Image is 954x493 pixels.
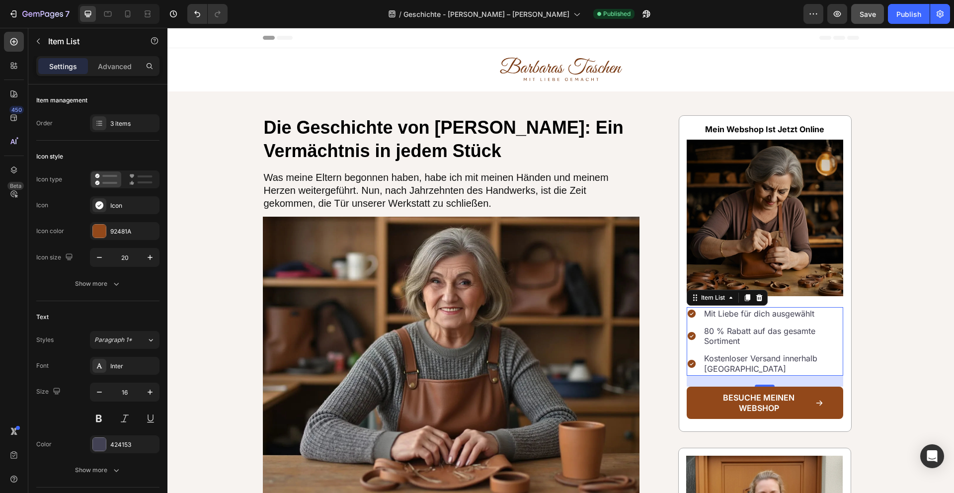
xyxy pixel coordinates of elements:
span: / [399,9,401,19]
button: Save [851,4,884,24]
img: gempages_584529722579354378-51fc0b0a-c017-4f70-9e07-58b8d58ac2a1.webp [519,112,676,268]
div: 92481A [110,227,157,236]
div: Show more [75,279,121,289]
div: Icon type [36,175,62,184]
div: 424153 [110,440,157,449]
div: Styles [36,335,54,344]
div: Item List [532,265,559,274]
p: Besuche meinen Webshop [539,365,644,386]
h3: Was meine Eltern begonnen haben, habe ich mit meinen Händen und meinem Herzen weitergeführt. Nun,... [95,142,473,183]
div: Open Intercom Messenger [920,444,944,468]
div: Icon [36,201,48,210]
p: Item List [48,35,133,47]
p: mein webshop ist jetzt online [520,96,675,107]
div: Inter [110,362,157,371]
span: Save [860,10,876,18]
div: Size [36,385,63,399]
button: Paragraph 1* [90,331,159,349]
p: 80 % Rabatt auf das gesamte Sortiment [537,298,674,319]
p: Kostenloser Versand innerhalb [GEOGRAPHIC_DATA] [537,326,674,346]
img: gempages_584529722579354378-6422c140-a839-4023-be48-74e9401a1182.svg [331,28,456,56]
button: Publish [888,4,930,24]
button: Show more [36,461,159,479]
div: Order [36,119,53,128]
p: Settings [49,61,77,72]
a: Besuche meinen Webshop [519,359,676,392]
div: Font [36,361,49,370]
p: Advanced [98,61,132,72]
h1: Die Geschichte von [PERSON_NAME]: Ein Vermächtnis in jedem Stück [95,87,473,136]
div: Text [36,313,49,322]
span: Geschichte - [PERSON_NAME] – [PERSON_NAME] [403,9,569,19]
div: Icon color [36,227,64,236]
div: Show more [75,465,121,475]
span: Paragraph 1* [94,335,132,344]
div: Item management [36,96,87,105]
span: Mit Liebe für dich ausgewählt [537,281,647,291]
div: Undo/Redo [187,4,228,24]
div: Publish [896,9,921,19]
div: Beta [7,182,24,190]
div: Icon style [36,152,63,161]
div: 450 [9,106,24,114]
div: Icon size [36,251,75,264]
button: Show more [36,275,159,293]
p: 7 [65,8,70,20]
div: 3 items [110,119,157,128]
div: Color [36,440,52,449]
button: 7 [4,4,74,24]
iframe: Design area [167,28,954,493]
div: Icon [110,201,157,210]
span: Published [603,9,631,18]
img: gempages_584529722579354378-221b241b-22b0-48e4-9de4-714608e9a174.webp [95,189,473,472]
